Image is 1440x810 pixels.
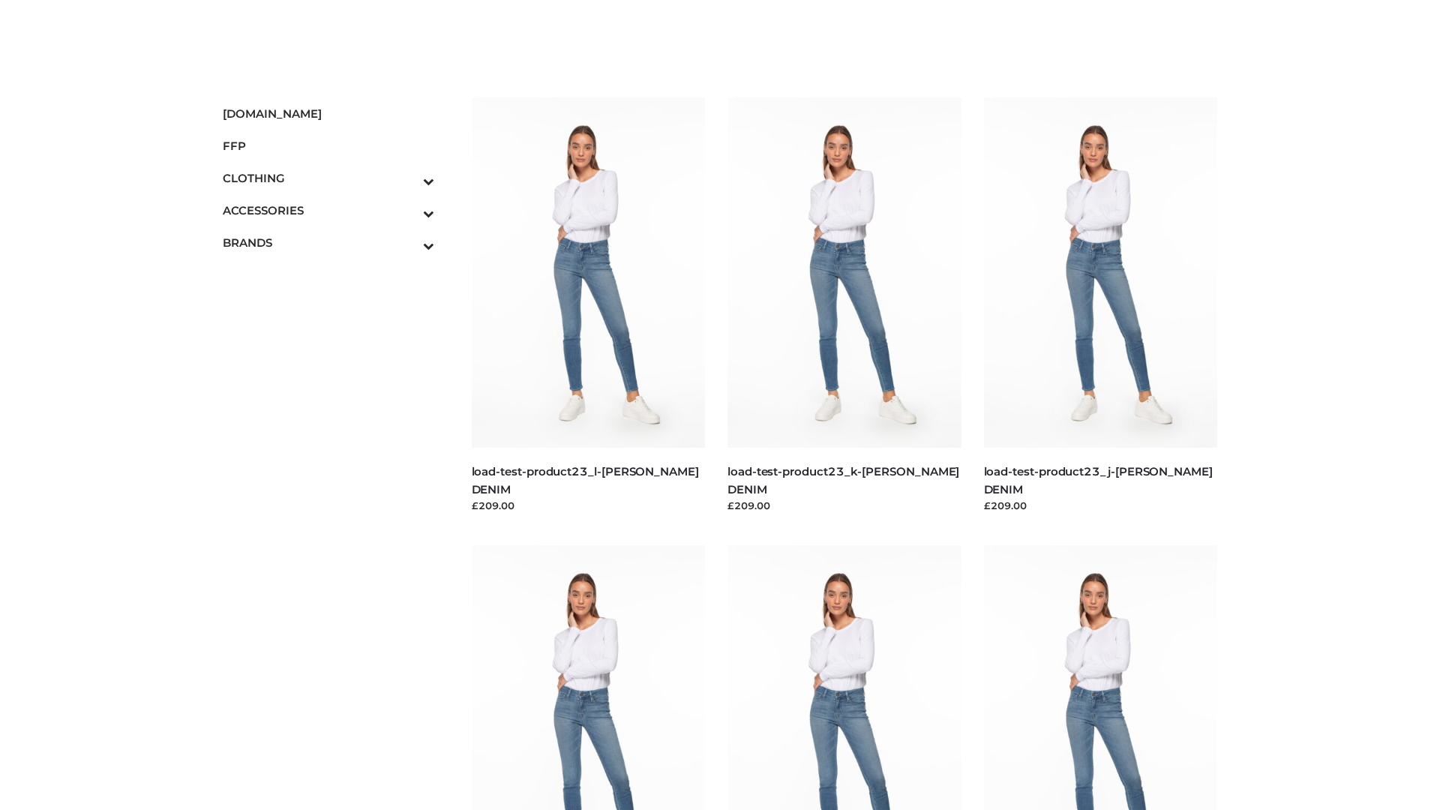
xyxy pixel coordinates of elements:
[472,464,699,496] a: load-test-product23_l-[PERSON_NAME] DENIM
[984,498,1218,513] div: £209.00
[382,194,434,226] button: Toggle Submenu
[223,194,434,226] a: ACCESSORIESToggle Submenu
[223,105,434,122] span: [DOMAIN_NAME]
[223,169,434,187] span: CLOTHING
[382,226,434,259] button: Toggle Submenu
[223,226,434,259] a: BRANDSToggle Submenu
[223,130,434,162] a: FFP
[223,202,434,219] span: ACCESSORIES
[382,162,434,194] button: Toggle Submenu
[984,464,1213,496] a: load-test-product23_j-[PERSON_NAME] DENIM
[223,234,434,251] span: BRANDS
[223,137,434,154] span: FFP
[223,162,434,194] a: CLOTHINGToggle Submenu
[727,464,959,496] a: load-test-product23_k-[PERSON_NAME] DENIM
[223,97,434,130] a: [DOMAIN_NAME]
[727,498,961,513] div: £209.00
[472,498,706,513] div: £209.00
